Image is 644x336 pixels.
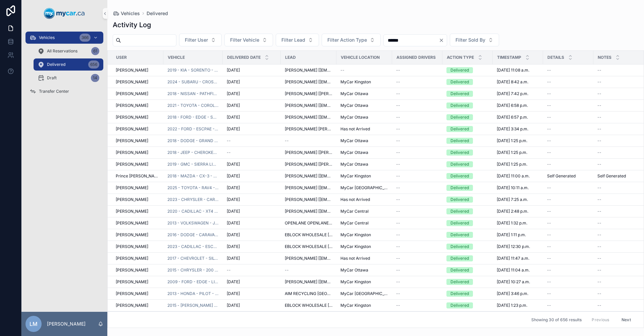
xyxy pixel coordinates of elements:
span: [DATE] 11:00 a.m. [497,173,530,179]
a: 2018 - DODGE - GRAND CARAVAN - SXT PREMIUM - 250931 [167,138,219,143]
span: User [116,55,127,60]
span: -- [396,126,400,132]
span: -- [597,68,601,73]
span: [DATE] [227,256,240,261]
span: [PERSON_NAME] [116,256,148,261]
span: -- [597,244,601,249]
span: -- [547,162,551,167]
span: [PERSON_NAME] [116,244,148,249]
div: Delivered [450,150,469,156]
span: Showing 30 of 656 results [531,317,582,323]
span: -- [597,197,601,202]
span: [PERSON_NAME] [[PERSON_NAME][EMAIL_ADDRESS][DOMAIN_NAME]] [285,91,332,96]
span: -- [396,244,400,249]
a: 2018 - MAZDA - CX-3 - TOURING - 251204 [167,173,219,179]
span: [PERSON_NAME] [116,162,148,167]
span: 2018 - NISSAN - PATHFINDER - SL PREMIUM - 250647 [167,91,219,96]
span: [PERSON_NAME] [[EMAIL_ADDRESS][DOMAIN_NAME]] [285,197,332,202]
span: 2018 - FORD - EDGE - SPORT - 251132 [167,115,219,120]
span: 2018 - JEEP - CHEROKEE - KL - 251067 [167,150,219,155]
span: MyCar [GEOGRAPHIC_DATA] [340,291,388,296]
a: 2013 - HONDA - PILOT - EX-L - 250699A [167,291,219,296]
div: scrollable content [21,27,107,106]
div: Delivered [450,208,469,214]
span: -- [597,291,601,296]
span: Notes [598,55,611,60]
div: Delivered [450,67,469,73]
span: -- [547,267,551,273]
span: MyCar Ottawa [340,267,368,273]
span: Filter Action Type [327,37,367,43]
span: -- [396,232,400,238]
div: Delivered [450,126,469,132]
span: -- [396,162,400,167]
span: [DATE] 11:04 a.m. [497,267,530,273]
span: [PERSON_NAME] [116,232,148,238]
span: -- [547,232,551,238]
span: 2020 - CADILLAC - XT4 - PREMIUM LUXURY - 251007 [167,209,219,214]
span: 2023 - CADILLAC - ESCALADE ESV - SPORT PLATINUM - 250733 [167,244,219,249]
div: Delivered [450,267,469,273]
span: Delivered Date [227,55,261,60]
span: 2019 - KIA - SORENTO - EX - 251279 [167,68,219,73]
a: Delivered [147,10,168,17]
span: -- [597,91,601,96]
span: -- [396,267,400,273]
span: -- [227,150,231,155]
div: Delivered [450,114,469,120]
a: 2017 - CHEVROLET - SILVERADO - WORK TRUCK/LS/FLEET/BASE - 251258 [167,256,219,261]
span: [DATE] [227,162,240,167]
button: Select Button [450,34,499,46]
span: All Reservations [47,48,77,54]
span: [PERSON_NAME] [116,126,148,132]
span: Assigned Drivers [396,55,436,60]
span: MyCar Kingston [340,232,371,238]
span: [DATE] 3:34 p.m. [497,126,528,132]
span: Timestamp [497,55,521,60]
a: 2009 - FORD - EDGE - LIMITED - 251202 [167,279,219,285]
span: -- [396,279,400,285]
span: [DATE] 1:25 p.m. [497,138,527,143]
a: 2015 - CHRYSLER - 200 - 200C - 251121 [167,267,219,273]
div: 656 [88,60,99,69]
button: Next [617,314,636,325]
span: MyCar [GEOGRAPHIC_DATA] [340,185,388,191]
span: -- [547,256,551,261]
span: -- [396,185,400,191]
span: Draft [47,75,57,81]
span: Has not Arrived [340,197,370,202]
span: MyCar Ottawa [340,162,368,167]
span: -- [547,279,551,285]
span: [PERSON_NAME] [116,267,148,273]
div: Delivered [450,138,469,144]
span: -- [597,162,601,167]
span: [DATE] 1:25 p.m. [497,162,527,167]
span: MyCar Central [340,209,369,214]
span: EBLOCK WHOLESALE [[PERSON_NAME][EMAIL_ADDRESS][PERSON_NAME][DOMAIN_NAME]] [285,244,332,249]
span: -- [597,185,601,191]
span: MyCar Ottawa [340,103,368,108]
span: [PERSON_NAME] [[PERSON_NAME][EMAIL_ADDRESS][PERSON_NAME][DOMAIN_NAME]] [285,150,332,155]
span: [DATE] [227,91,240,96]
span: [DATE] 6:57 p.m. [497,115,528,120]
span: [PERSON_NAME] [[EMAIL_ADDRESS][DOMAIN_NAME]] [285,103,332,108]
span: Filter Vehicle [230,37,259,43]
span: Has not Arrived [340,126,370,132]
span: -- [547,138,551,143]
button: Select Button [179,34,222,46]
span: -- [227,267,231,273]
span: [DATE] [227,220,240,226]
span: MyCar Kingston [340,244,371,249]
span: [DATE] [227,68,240,73]
span: MyCar Kingston [340,79,371,85]
span: [DATE] 2:48 p.m. [497,209,528,214]
a: 2015 - [PERSON_NAME] - ESCAPE - SE - 250793A [167,303,219,308]
span: [PERSON_NAME] [[EMAIL_ADDRESS][DOMAIN_NAME]] [285,209,332,214]
span: -- [396,79,400,85]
